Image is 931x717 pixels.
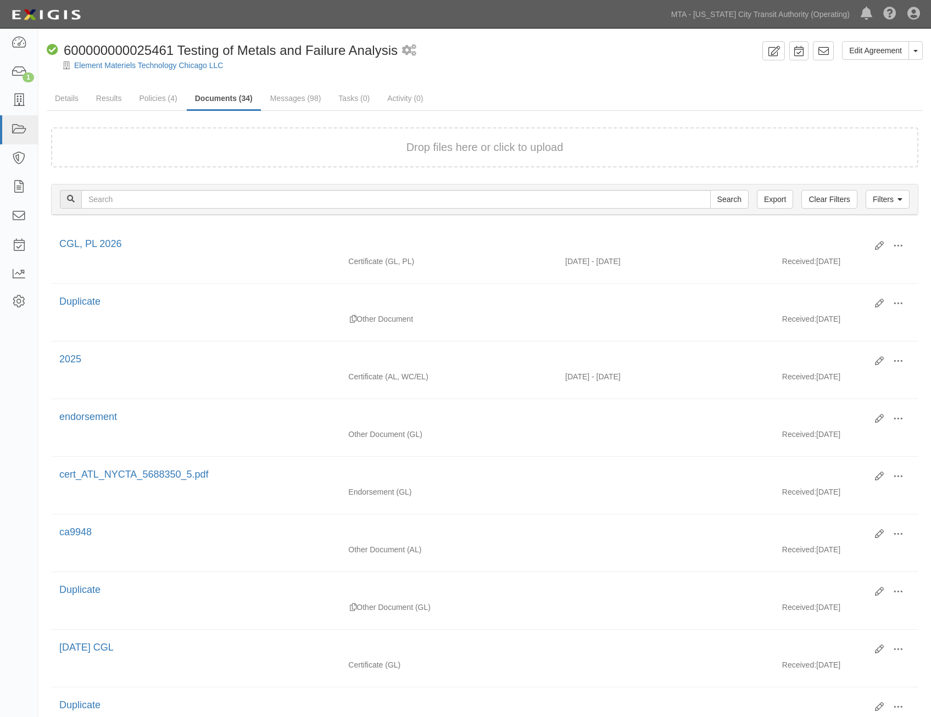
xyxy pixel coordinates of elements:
div: General Liability Professional Liability [340,256,557,267]
div: [DATE] [774,313,918,330]
div: [DATE] [774,544,918,561]
a: Policies (4) [131,87,185,109]
div: Auto Liability Workers Compensation/Employers Liability [340,371,557,382]
a: Element Materiels Technology Chicago LLC [74,61,223,70]
div: Duplicate [59,295,867,309]
a: Duplicate [59,584,101,595]
div: General Liability [340,429,557,440]
i: Compliant [47,44,58,56]
a: Duplicate [59,296,101,307]
a: Clear Filters [801,190,857,209]
div: 600000000025461 Testing of Metals and Failure Analysis [47,41,398,60]
p: Received: [782,602,816,613]
p: Received: [782,486,816,497]
p: Received: [782,313,816,324]
a: Messages (98) [262,87,330,109]
div: 1 [23,72,34,82]
div: [DATE] [774,659,918,676]
div: Effective 02/28/2025 - Expiration 02/27/2026 [557,256,774,267]
div: Other Document [340,313,557,324]
div: Duplicate [350,602,356,613]
a: Activity (0) [379,87,431,109]
div: [DATE] [774,256,918,272]
i: 1 scheduled workflow [402,45,416,57]
img: logo-5460c22ac91f19d4615b14bd174203de0afe785f0fc80cf4dbbc73dc1793850b.png [8,5,84,25]
input: Search [81,190,711,209]
span: 600000000025461 Testing of Metals and Failure Analysis [64,43,398,58]
div: Auto Liability [340,544,557,555]
div: Duplicate [350,313,356,324]
a: CGL, PL 2026 [59,238,121,249]
a: 2025 [59,354,81,365]
div: endorsement [59,410,867,424]
a: ca9948 [59,526,92,537]
p: Received: [782,429,816,440]
i: Help Center - Complianz [883,8,896,21]
div: [DATE] [774,371,918,388]
div: Duplicate [59,583,867,597]
a: cert_ATL_NYCTA_5688350_5.pdf [59,469,209,480]
a: Results [88,87,130,109]
div: Effective - Expiration [557,602,774,602]
a: MTA - [US_STATE] City Transit Authority (Operating) [666,3,855,25]
div: Effective - Expiration [557,429,774,429]
a: Filters [866,190,910,209]
div: CGL, PL 2026 [59,237,867,251]
div: Duplicate [59,698,867,713]
a: Details [47,87,87,109]
div: Effective 12/30/2024 - Expiration 12/30/2025 [557,371,774,382]
a: endorsement [59,411,117,422]
div: General Liability [340,659,557,670]
div: General Liability [340,486,557,497]
p: Received: [782,544,816,555]
a: Documents (34) [187,87,261,111]
a: Duplicate [59,699,101,710]
p: Received: [782,371,816,382]
div: ca9948 [59,525,867,540]
a: Export [757,190,793,209]
a: [DATE] CGL [59,642,114,653]
button: Drop files here or click to upload [406,139,564,155]
div: [DATE] [774,429,918,445]
input: Search [710,190,749,209]
p: Received: [782,256,816,267]
div: General Liability [340,602,557,613]
div: cert_ATL_NYCTA_5688350_5.pdf [59,468,867,482]
div: [DATE] [774,602,918,618]
div: 02.28.25 CGL [59,641,867,655]
a: Tasks (0) [330,87,378,109]
div: 2025 [59,352,867,367]
div: [DATE] [774,486,918,503]
a: Edit Agreement [842,41,909,60]
div: Effective - Expiration [557,544,774,545]
p: Received: [782,659,816,670]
